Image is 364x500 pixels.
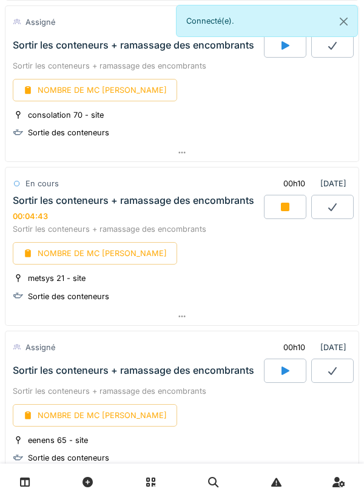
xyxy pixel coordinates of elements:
div: consolation 70 - site [28,109,104,121]
div: 00h10 [283,178,305,189]
div: NOMBRE DE MC [PERSON_NAME] [13,404,177,427]
div: Sortie des conteneurs [28,452,109,464]
div: NOMBRE DE MC [PERSON_NAME] [13,242,177,265]
div: Assigné [25,16,55,28]
div: Sortie des conteneurs [28,127,109,138]
div: Sortir les conteneurs + ramassage des encombrants [13,385,351,397]
div: Sortir les conteneurs + ramassage des encombrants [13,39,254,51]
div: 00:04:43 [13,212,48,221]
div: eenens 65 - site [28,434,88,446]
div: Sortir les conteneurs + ramassage des encombrants [13,195,254,206]
div: 00h10 [283,342,305,353]
div: Sortir les conteneurs + ramassage des encombrants [13,365,254,376]
div: En cours [25,178,59,189]
div: Sortir les conteneurs + ramassage des encombrants [13,60,351,72]
div: NOMBRE DE MC [PERSON_NAME] [13,79,177,101]
div: [DATE] [273,336,351,359]
div: [DATE] [273,172,351,195]
div: Sortie des conteneurs [28,291,109,302]
div: metsys 21 - site [28,272,86,284]
button: Close [330,5,357,38]
div: Connecté(e). [176,5,358,37]
div: Assigné [25,342,55,353]
div: Sortir les conteneurs + ramassage des encombrants [13,223,351,235]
